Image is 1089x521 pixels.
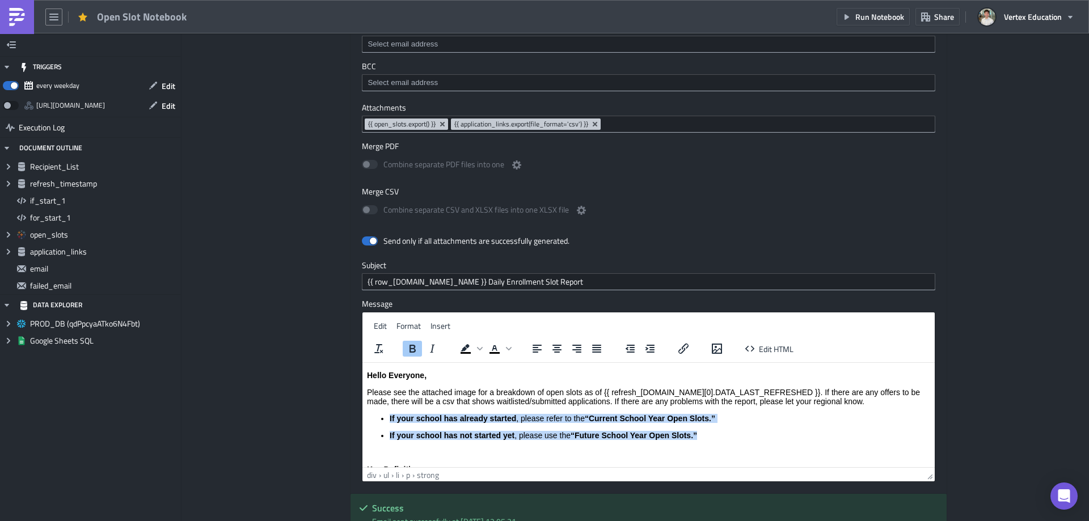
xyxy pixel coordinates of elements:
[30,336,178,346] span: Google Sheets SQL
[391,469,394,481] div: ›
[567,341,586,357] button: Align right
[1004,11,1062,23] span: Vertex Education
[27,68,568,77] p: , please use the
[379,469,381,481] div: ›
[396,469,399,481] div: li
[934,11,954,23] span: Share
[97,10,188,23] span: Open Slot Notebook
[365,77,931,88] input: Select em ail add ress
[674,341,693,357] button: Insert/edit link
[27,68,152,77] strong: If your school has not started yet
[510,158,524,172] button: Combine separate PDF files into one
[454,120,588,129] span: {{ application_links.export(file_format='csv') }}
[19,138,82,158] div: DOCUMENT OUTLINE
[143,77,181,95] button: Edit
[36,97,105,114] div: https://pushmetrics.io/api/v1/report/75rgd1VLBM/webhook?token=d1e03b0eccc14565bf5b5936559ba227
[362,61,935,71] label: BCC
[367,469,377,481] div: div
[162,80,175,92] span: Edit
[30,196,178,206] span: if_start_1
[915,8,960,26] button: Share
[5,25,568,43] p: Please see the attached image for a breakdown of open slots as of {{ refresh_[DOMAIN_NAME][0].DAT...
[30,319,178,329] span: PROD_DB (qdPpcyaATko6N4Fbt)
[30,179,178,189] span: refresh_timestamp
[402,469,404,481] div: ›
[8,8,26,26] img: PushMetrics
[383,469,389,481] div: ul
[977,7,997,27] img: Avatar
[27,51,568,60] p: , please refer to the
[438,118,448,130] button: Remove Tag
[362,260,935,270] label: Subject
[5,102,65,111] strong: Key Definitions:
[837,8,910,26] button: Run Notebook
[19,57,62,77] div: TRIGGERS
[362,299,935,309] label: Message
[707,341,727,357] button: Insert/edit image
[590,118,601,130] button: Remove Tag
[27,51,154,60] strong: If your school has already started
[587,341,606,357] button: Justify
[406,469,410,481] div: p
[365,39,931,50] input: Select em ail add ress
[621,341,640,357] button: Decrease indent
[417,469,439,481] div: strong
[143,97,181,115] button: Edit
[396,320,421,332] span: Format
[759,343,793,355] span: Edit HTML
[222,51,353,60] strong: “Current School Year Open Slots.”
[362,363,935,467] iframe: Rich Text Area
[162,100,175,112] span: Edit
[362,141,935,151] label: Merge PDF
[362,103,935,113] label: Attachments
[19,117,65,138] span: Execution Log
[30,230,178,240] span: open_slots
[30,264,178,274] span: email
[972,5,1080,29] button: Vertex Education
[430,320,450,332] span: Insert
[456,341,484,357] div: Background color
[855,11,904,23] span: Run Notebook
[640,341,660,357] button: Increase indent
[374,320,387,332] span: Edit
[741,341,798,357] button: Edit HTML
[383,236,569,246] div: Send only if all attachments are successfully generated.
[412,469,415,481] div: ›
[368,120,436,129] span: {{ open_slots.export() }}
[1050,482,1078,510] div: Open Intercom Messenger
[369,341,389,357] button: Clear formatting
[547,341,567,357] button: Align center
[527,341,547,357] button: Align left
[30,247,178,257] span: application_links
[19,295,82,315] div: DATA EXPLORER
[362,187,935,197] label: Merge CSV
[423,341,442,357] button: Italic
[5,5,568,14] p: The open slot report did not sej
[362,204,588,218] label: Combine separate CSV and XLSX files into one XLSX file
[362,158,524,172] label: Combine separate PDF files into one
[5,8,64,17] strong: Hello Everyone,
[30,213,178,223] span: for_start_1
[30,281,178,291] span: failed_email
[923,468,935,481] div: Resize
[403,341,422,357] button: Bold
[30,162,178,172] span: Recipient_List
[208,68,335,77] strong: “Future School Year Open Slots.”
[575,204,588,217] button: Combine separate CSV and XLSX files into one XLSX file
[5,8,568,361] body: Rich Text Area. Press ALT-0 for help.
[485,341,513,357] div: Text color
[372,503,938,512] h5: Success
[36,77,79,94] div: every weekday
[5,5,568,14] body: Rich Text Area. Press ALT-0 for help.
